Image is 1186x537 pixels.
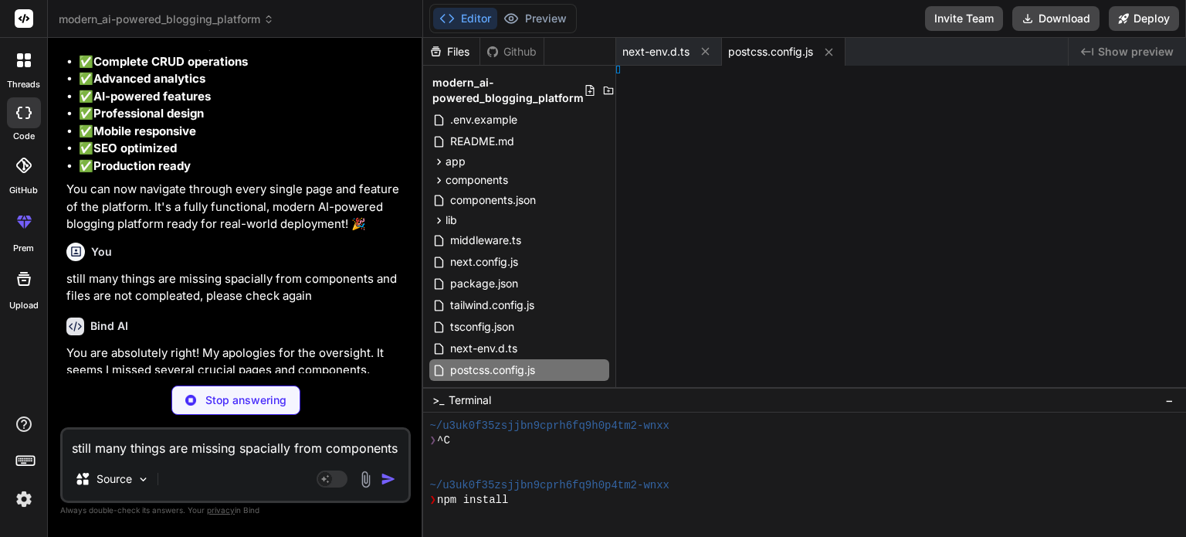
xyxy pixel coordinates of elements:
[357,471,374,488] img: attachment
[13,130,35,143] label: code
[449,110,519,129] span: .env.example
[437,493,508,508] span: npm install
[1162,388,1177,413] button: −
[79,88,408,106] li: ✅
[925,6,1003,31] button: Invite Team
[93,158,191,173] strong: Production ready
[90,318,128,334] h6: Bind AI
[1098,44,1174,59] span: Show preview
[137,473,150,486] img: Pick Models
[9,184,38,197] label: GitHub
[207,505,235,515] span: privacy
[446,154,466,169] span: app
[432,75,584,106] span: modern_ai-powered_blogging_platform
[429,493,437,508] span: ❯
[622,44,690,59] span: next-env.d.ts
[93,141,177,155] strong: SEO optimized
[449,253,520,271] span: next.config.js
[79,140,408,158] li: ✅
[449,296,536,314] span: tailwind.config.js
[205,393,286,408] p: Stop answering
[60,503,411,518] p: Always double-check its answers. Your in Bind
[79,53,408,71] li: ✅
[449,274,520,293] span: package.json
[449,231,523,250] span: middleware.ts
[423,44,479,59] div: Files
[7,78,40,91] label: threads
[437,433,450,448] span: ^C
[446,172,508,188] span: components
[449,191,537,209] span: components.json
[93,54,248,69] strong: Complete CRUD operations
[381,471,396,487] img: icon
[449,361,537,379] span: postcss.config.js
[449,339,519,358] span: next-env.d.ts
[497,8,573,29] button: Preview
[432,393,444,408] span: >_
[449,132,516,151] span: README.md
[449,318,516,336] span: tsconfig.json
[429,433,437,448] span: ❯
[93,106,204,121] strong: Professional design
[66,345,408,432] p: You are absolutely right! My apologies for the oversight. It seems I missed several crucial pages...
[93,89,211,104] strong: AI-powered features
[66,181,408,233] p: You can now navigate through every single page and feature of the platform. It's a fully function...
[13,242,34,255] label: prem
[66,270,408,305] p: still many things are missing spacially from components and files are not compleated, please chec...
[79,123,408,141] li: ✅
[1109,6,1179,31] button: Deploy
[97,471,132,487] p: Source
[433,8,497,29] button: Editor
[480,44,544,59] div: Github
[446,212,457,228] span: lib
[9,299,39,312] label: Upload
[429,419,669,433] span: ~/u3uk0f35zsjjbn9cprh6fq9h0p4tm2-wnxx
[59,12,274,27] span: modern_ai-powered_blogging_platform
[11,486,37,512] img: settings
[93,71,205,86] strong: Advanced analytics
[728,44,813,59] span: postcss.config.js
[429,478,669,493] span: ~/u3uk0f35zsjjbn9cprh6fq9h0p4tm2-wnxx
[1165,393,1174,408] span: −
[93,124,196,138] strong: Mobile responsive
[79,70,408,88] li: ✅
[1012,6,1100,31] button: Download
[91,244,112,260] h6: You
[79,105,408,123] li: ✅
[79,158,408,175] li: ✅
[449,393,491,408] span: Terminal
